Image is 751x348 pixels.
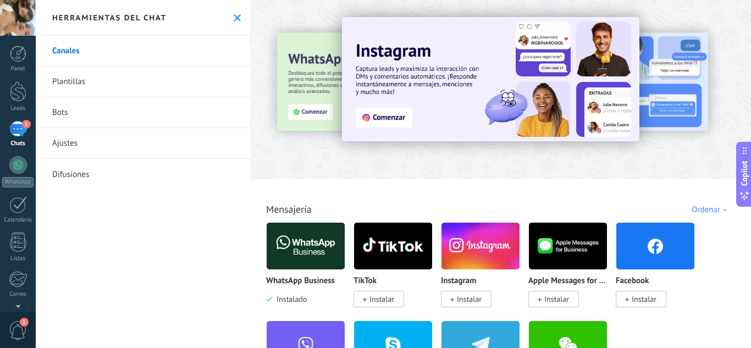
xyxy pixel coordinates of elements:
a: Difusiones [36,159,250,190]
span: 1 [22,120,31,129]
span: Copilot [739,161,750,186]
p: Instagram [441,277,476,286]
img: logo_main.png [267,219,345,273]
span: Instalar [544,294,569,304]
a: Ajustes [36,128,250,159]
div: Leads [2,105,34,112]
div: Correo [2,291,34,298]
img: Slide 1 [342,17,639,141]
span: 1 [20,318,29,327]
span: Instalar [457,294,482,304]
a: Plantillas [36,67,250,97]
p: TikTok [354,277,377,286]
a: Bots [36,97,250,128]
img: instagram.png [441,219,520,273]
div: Ordenar [692,205,731,215]
div: WhatsApp Business [266,222,354,321]
div: Instagram [441,222,528,321]
a: Canales [36,36,250,67]
img: facebook.png [616,219,694,273]
div: Calendario [2,217,34,224]
h2: Herramientas del chat [52,13,167,23]
span: Instalar [369,294,394,304]
span: Instalado [272,294,307,304]
div: Listas [2,255,34,262]
div: WhatsApp [2,177,34,187]
div: Panel [2,65,34,73]
div: Chats [2,140,34,147]
span: Instalar [632,294,656,304]
img: logo_main.png [529,219,607,273]
img: logo_main.png [354,219,432,273]
div: TikTok [354,222,441,321]
p: Apple Messages for Business [528,277,608,286]
p: WhatsApp Business [266,277,335,286]
p: Facebook [616,277,649,286]
div: Facebook [616,222,703,321]
div: Apple Messages for Business [528,222,616,321]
